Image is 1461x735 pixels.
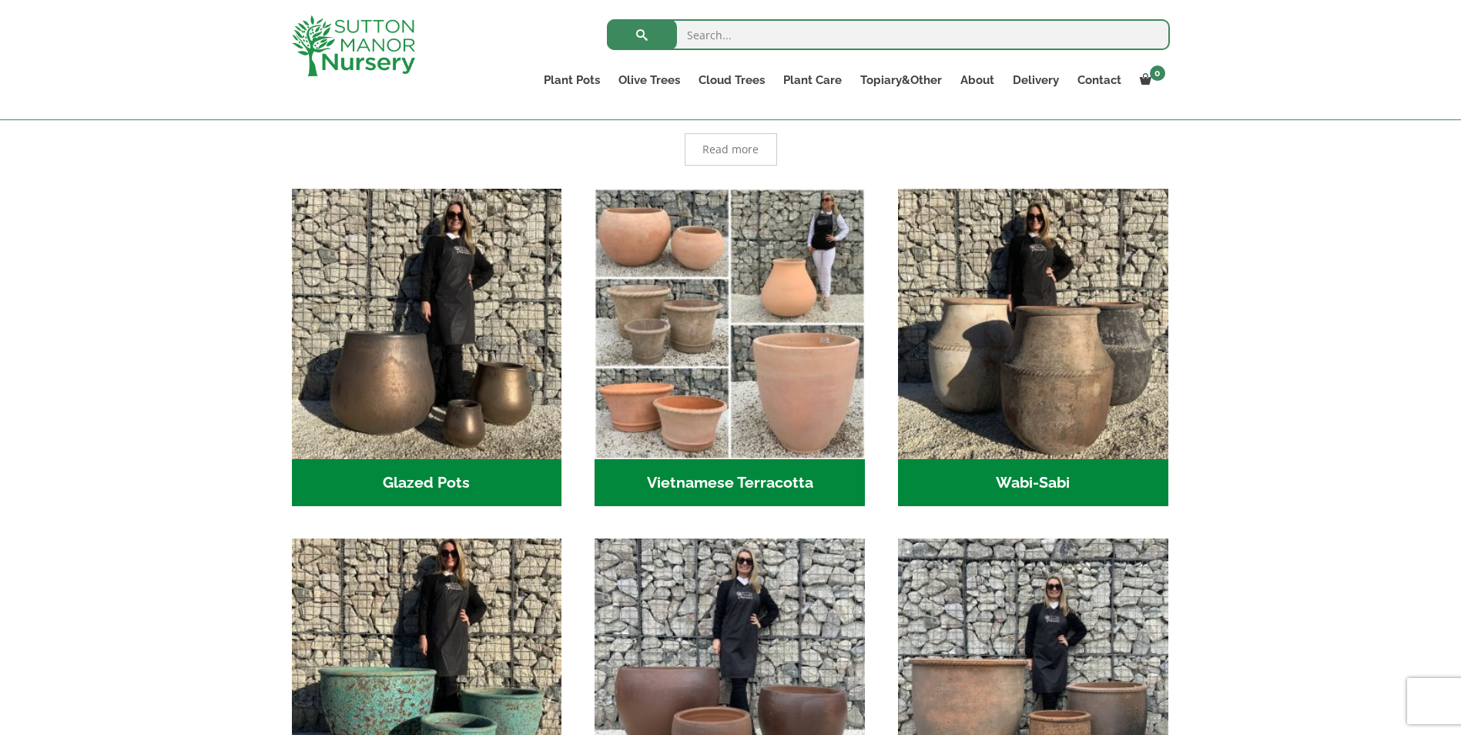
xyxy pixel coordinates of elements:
img: Vietnamese Terracotta [595,189,865,459]
a: Topiary&Other [851,69,951,91]
span: 0 [1150,65,1165,81]
a: Delivery [1004,69,1068,91]
a: Plant Care [774,69,851,91]
a: Visit product category Wabi-Sabi [898,189,1168,506]
img: logo [292,15,415,76]
h2: Vietnamese Terracotta [595,459,865,507]
h2: Glazed Pots [292,459,562,507]
a: About [951,69,1004,91]
h2: Wabi-Sabi [898,459,1168,507]
img: Glazed Pots [292,189,562,459]
a: 0 [1131,69,1170,91]
a: Contact [1068,69,1131,91]
a: Cloud Trees [689,69,774,91]
a: Plant Pots [534,69,609,91]
span: Read more [702,144,759,155]
a: Visit product category Vietnamese Terracotta [595,189,865,506]
a: Visit product category Glazed Pots [292,189,562,506]
input: Search... [607,19,1170,50]
a: Olive Trees [609,69,689,91]
img: Wabi-Sabi [898,189,1168,459]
